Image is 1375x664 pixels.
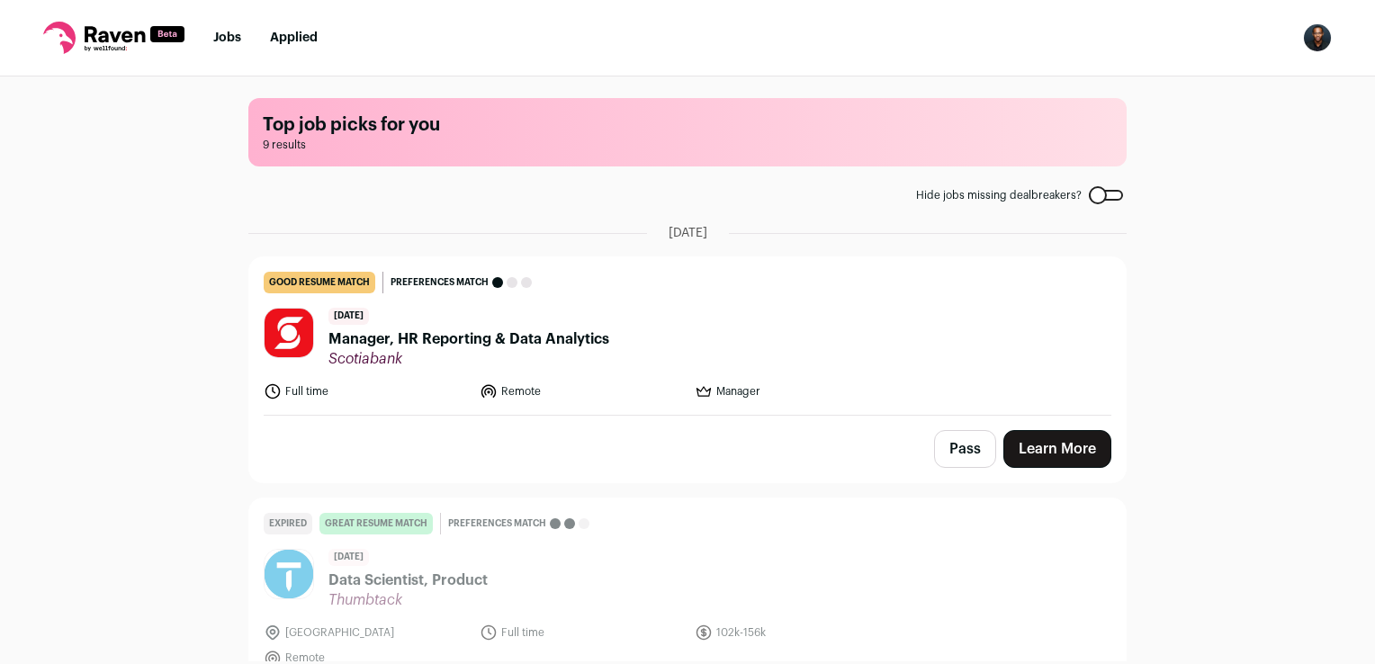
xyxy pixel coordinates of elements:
span: Scotiabank [328,350,609,368]
span: Data Scientist, Product [328,570,488,591]
li: Full time [264,382,469,400]
li: Full time [480,624,685,642]
button: Pass [934,430,996,468]
li: Remote [480,382,685,400]
h1: Top job picks for you [263,112,1112,138]
a: Applied [270,31,318,44]
span: Preferences match [391,274,489,292]
span: [DATE] [328,308,369,325]
a: Jobs [213,31,241,44]
span: 9 results [263,138,1112,152]
div: great resume match [319,513,433,534]
img: 7b009e581603749374b970a83ebcd8434933ec68e0f29a9211d3eee776a43c97.jpg [265,550,313,598]
div: Expired [264,513,312,534]
img: 19483214-medium_jpg [1303,23,1332,52]
span: Preferences match [448,515,546,533]
a: good resume match Preferences match [DATE] Manager, HR Reporting & Data Analytics Scotiabank Full... [249,257,1126,415]
li: [GEOGRAPHIC_DATA] [264,624,469,642]
span: [DATE] [328,549,369,566]
img: 9b1aca0c35059e35245ed3d2115e0d554b48a190912c9091ce68791d9f2cbc59.jpg [265,309,313,357]
span: [DATE] [669,224,707,242]
span: Manager, HR Reporting & Data Analytics [328,328,609,350]
span: Thumbtack [328,591,488,609]
span: Hide jobs missing dealbreakers? [916,188,1082,202]
li: 102k-156k [695,624,900,642]
a: Learn More [1003,430,1111,468]
button: Open dropdown [1303,23,1332,52]
li: Manager [695,382,900,400]
div: good resume match [264,272,375,293]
